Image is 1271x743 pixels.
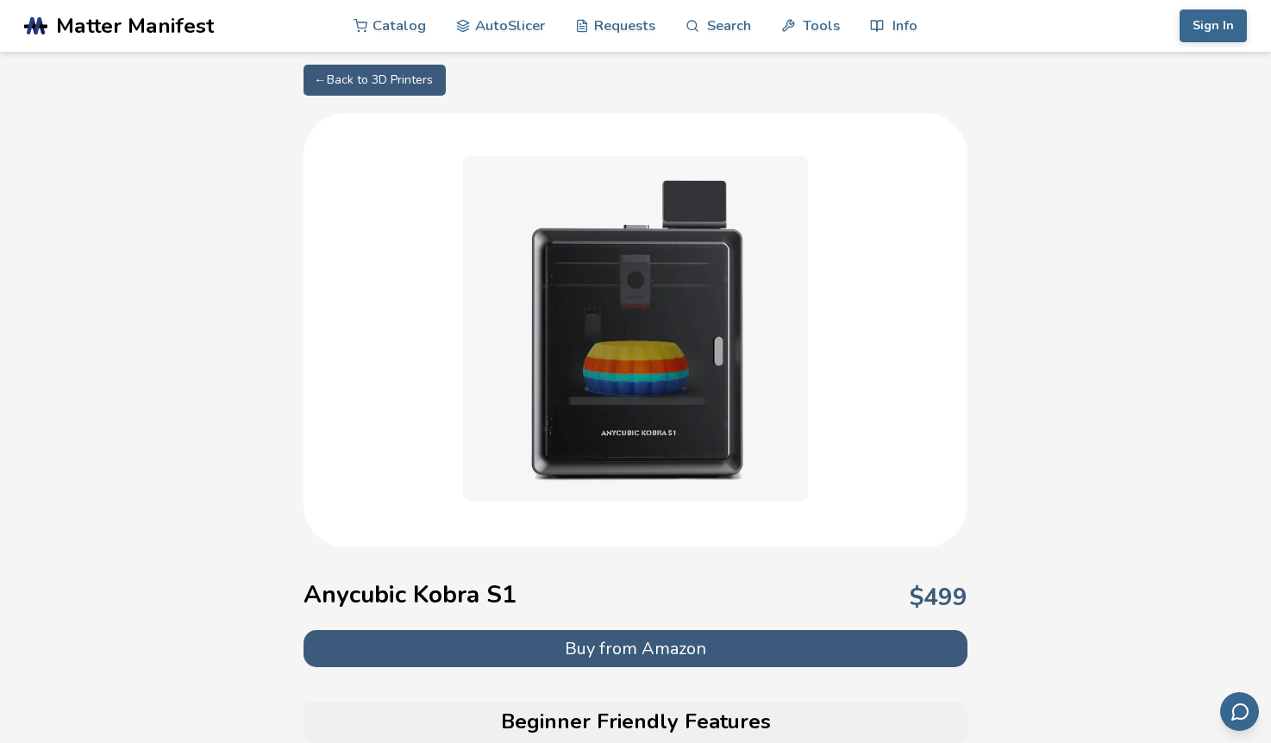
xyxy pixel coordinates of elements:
[304,581,517,609] h1: Anycubic Kobra S1
[312,710,959,734] h2: Beginner Friendly Features
[1220,692,1259,731] button: Send feedback via email
[910,584,967,611] p: $ 499
[56,14,214,38] span: Matter Manifest
[304,65,446,96] a: ← Back to 3D Printers
[463,156,808,501] img: Anycubic Kobra S1
[304,630,967,667] button: Buy from Amazon
[1180,9,1247,42] button: Sign In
